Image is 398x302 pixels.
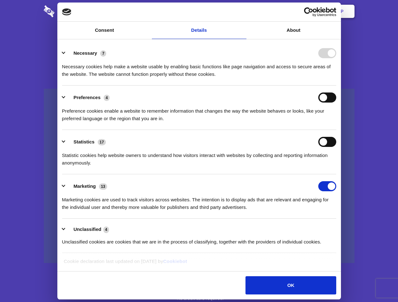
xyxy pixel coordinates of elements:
span: 13 [99,183,107,190]
a: Login [286,2,313,21]
img: logo [62,8,72,15]
label: Necessary [73,50,97,56]
button: Statistics (17) [62,137,110,147]
button: Necessary (7) [62,48,110,58]
img: logo-wordmark-white-trans-d4663122ce5f474addd5e946df7df03e33cb6a1c49d2221995e7729f52c070b2.svg [44,5,98,17]
button: OK [245,276,336,294]
div: Unclassified cookies are cookies that we are in the process of classifying, together with the pro... [62,233,336,246]
span: 17 [98,139,106,145]
iframe: Drift Widget Chat Controller [366,271,390,294]
a: Wistia video thumbnail [44,89,355,263]
a: Cookiebot [163,259,187,264]
a: Details [152,22,246,39]
span: 7 [100,50,106,57]
h1: Eliminate Slack Data Loss. [44,28,355,51]
div: Preference cookies enable a website to remember information that changes the way the website beha... [62,103,336,122]
a: Contact [256,2,285,21]
div: Necessary cookies help make a website usable by enabling basic functions like page navigation and... [62,58,336,78]
a: Pricing [185,2,212,21]
a: About [246,22,341,39]
a: Usercentrics Cookiebot - opens in a new window [281,7,336,17]
label: Statistics [73,139,95,144]
button: Unclassified (4) [62,226,113,233]
label: Preferences [73,95,101,100]
label: Marketing [73,183,96,189]
div: Marketing cookies are used to track visitors across websites. The intention is to display ads tha... [62,191,336,211]
h4: Auto-redaction of sensitive data, encrypted data sharing and self-destructing private chats. Shar... [44,57,355,78]
span: 4 [103,226,109,233]
span: 4 [104,95,110,101]
div: Statistic cookies help website owners to understand how visitors interact with websites by collec... [62,147,336,167]
div: Cookie declaration last updated on [DATE] by [59,258,339,270]
a: Consent [57,22,152,39]
button: Marketing (13) [62,181,111,191]
button: Preferences (4) [62,92,114,103]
